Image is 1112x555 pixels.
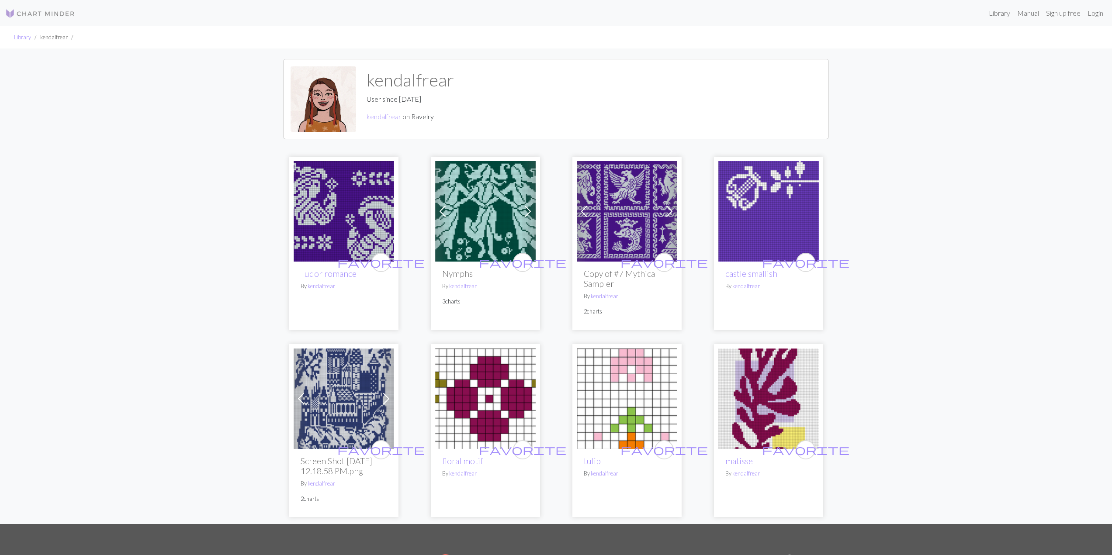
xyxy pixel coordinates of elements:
p: By [584,292,670,300]
a: Nymphs dance [435,206,536,214]
img: lyre etc [718,161,819,262]
img: Nymphs dance [435,161,536,262]
a: Manual [1014,4,1043,22]
h2: Screen Shot [DATE] 12.18.58 PM.png [301,456,387,476]
button: favourite [371,440,391,459]
a: Copy of lil guys [294,206,394,214]
p: By [725,469,812,478]
span: favorite [337,255,425,269]
p: By [725,282,812,290]
button: favourite [655,440,674,459]
span: favorite [762,255,849,269]
a: Library [14,34,31,41]
a: kendalfrear [308,480,335,487]
span: favorite [762,443,849,456]
h2: Copy of #7 Mythical Sampler [584,269,670,289]
a: tulip [577,393,677,402]
a: Library [985,4,1014,22]
img: matisse [718,348,819,449]
p: on Ravelry [367,111,454,122]
i: favourite [337,441,425,458]
p: User since [DATE] [367,94,454,104]
i: favourite [479,441,566,458]
i: favourite [620,254,708,271]
p: 3 charts [442,297,529,306]
a: kendalfrear [449,283,477,290]
a: floral motif [435,393,536,402]
button: favourite [796,253,815,272]
a: kendalfrear [732,283,760,290]
a: kendalfrear [732,470,760,477]
i: favourite [620,441,708,458]
a: Tudor romance [301,269,357,279]
span: favorite [620,255,708,269]
a: matisse [725,456,753,466]
a: #7 Mythical Sampler [577,206,677,214]
a: lyre etc [718,206,819,214]
p: By [301,479,387,488]
i: favourite [337,254,425,271]
img: Logo [5,8,75,19]
a: castle thing [294,393,394,402]
h1: kendalfrear [367,69,454,90]
button: favourite [513,253,532,272]
a: tulip [584,456,601,466]
img: castle thing [294,348,394,449]
a: kendalfrear [591,470,618,477]
a: kendalfrear [367,112,401,121]
a: Login [1084,4,1107,22]
p: By [442,282,529,290]
p: By [442,469,529,478]
img: tulip [577,348,677,449]
p: 2 charts [584,307,670,316]
i: favourite [762,441,849,458]
i: favourite [762,254,849,271]
a: castle smallish [725,269,777,279]
a: floral motif [442,456,483,466]
img: Copy of lil guys [294,161,394,262]
i: favourite [479,254,566,271]
span: favorite [479,443,566,456]
p: By [301,282,387,290]
button: favourite [371,253,391,272]
span: favorite [337,443,425,456]
h2: Nymphs [442,269,529,279]
a: kendalfrear [449,470,477,477]
li: kendalfrear [31,33,68,41]
p: 2 charts [301,495,387,503]
a: Sign up free [1043,4,1084,22]
button: favourite [655,253,674,272]
img: #7 Mythical Sampler [577,161,677,262]
a: kendalfrear [308,283,335,290]
span: favorite [620,443,708,456]
img: kendalfrear [291,66,356,132]
button: favourite [513,440,532,459]
img: floral motif [435,348,536,449]
button: favourite [796,440,815,459]
span: favorite [479,255,566,269]
a: kendalfrear [591,293,618,300]
p: By [584,469,670,478]
a: matisse [718,393,819,402]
